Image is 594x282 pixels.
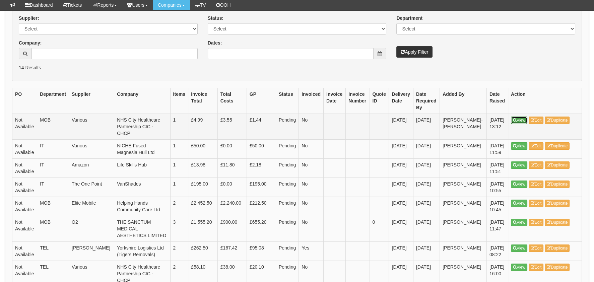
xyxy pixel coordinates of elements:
[69,139,114,158] td: Various
[276,178,299,197] td: Pending
[37,216,69,241] td: MOB
[114,178,170,197] td: VanShades
[487,139,508,158] td: [DATE] 11:59
[114,197,170,216] td: Helping Hands Community Care Ltd
[217,197,247,216] td: £2,240.00
[413,241,440,261] td: [DATE]
[12,178,37,197] td: Not Available
[545,117,570,124] a: Duplicate
[389,139,413,158] td: [DATE]
[511,219,527,226] a: View
[114,216,170,241] td: THE SANCTUM MEDICAL AESTHETICS LIMITED
[511,181,527,188] a: View
[511,142,527,150] a: View
[37,197,69,216] td: MOB
[170,114,188,139] td: 1
[12,158,37,178] td: Not Available
[440,197,487,216] td: [PERSON_NAME]
[69,241,114,261] td: [PERSON_NAME]
[545,264,570,271] a: Duplicate
[170,197,188,216] td: 2
[440,241,487,261] td: [PERSON_NAME]
[247,178,276,197] td: £195.00
[487,197,508,216] td: [DATE] 10:45
[188,114,217,139] td: £4.99
[276,139,299,158] td: Pending
[12,88,37,114] th: PO
[389,178,413,197] td: [DATE]
[37,178,69,197] td: IT
[188,158,217,178] td: £13.98
[389,88,413,114] th: Delivery Date
[69,178,114,197] td: The One Point
[487,158,508,178] td: [DATE] 11:51
[529,181,544,188] a: Edit
[188,139,217,158] td: £50.00
[69,114,114,139] td: Various
[69,216,114,241] td: O2
[389,197,413,216] td: [DATE]
[217,139,247,158] td: £0.00
[188,178,217,197] td: £195.00
[511,161,527,169] a: View
[69,88,114,114] th: Supplier
[511,200,527,207] a: View
[12,114,37,139] td: Not Available
[247,158,276,178] td: £2.18
[440,216,487,241] td: [PERSON_NAME]
[529,264,544,271] a: Edit
[276,241,299,261] td: Pending
[217,158,247,178] td: £11.80
[487,241,508,261] td: [DATE] 08:22
[440,158,487,178] td: [PERSON_NAME]
[208,15,223,21] label: Status:
[389,216,413,241] td: [DATE]
[188,197,217,216] td: £2,452.50
[545,181,570,188] a: Duplicate
[19,15,39,21] label: Supplier:
[37,241,69,261] td: TEL
[170,178,188,197] td: 1
[217,178,247,197] td: £0.00
[413,216,440,241] td: [DATE]
[276,158,299,178] td: Pending
[529,244,544,252] a: Edit
[188,241,217,261] td: £262.50
[247,88,276,114] th: GP
[545,200,570,207] a: Duplicate
[114,88,170,114] th: Company
[170,216,188,241] td: 3
[114,114,170,139] td: NHS City Healthcare Partnership CIC - CHCP
[440,178,487,197] td: [PERSON_NAME]
[511,264,527,271] a: View
[511,117,527,124] a: View
[299,241,324,261] td: Yes
[19,40,42,46] label: Company:
[545,219,570,226] a: Duplicate
[12,139,37,158] td: Not Available
[440,88,487,114] th: Added By
[440,139,487,158] td: [PERSON_NAME]
[208,40,222,46] label: Dates:
[545,161,570,169] a: Duplicate
[114,241,170,261] td: Yorkshire Logistics Ltd (Tigers Removals)
[389,114,413,139] td: [DATE]
[114,158,170,178] td: Life Skills Hub
[487,88,508,114] th: Date Raised
[69,158,114,178] td: Amazon
[217,88,247,114] th: Total Costs
[389,158,413,178] td: [DATE]
[346,88,370,114] th: Invoice Number
[247,241,276,261] td: £95.08
[299,197,324,216] td: No
[12,216,37,241] td: Not Available
[276,216,299,241] td: Pending
[276,88,299,114] th: Status
[413,197,440,216] td: [DATE]
[299,114,324,139] td: No
[247,139,276,158] td: £50.00
[114,139,170,158] td: NICHE Fused Magnesia Hull Ltd
[170,158,188,178] td: 1
[529,200,544,207] a: Edit
[170,139,188,158] td: 1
